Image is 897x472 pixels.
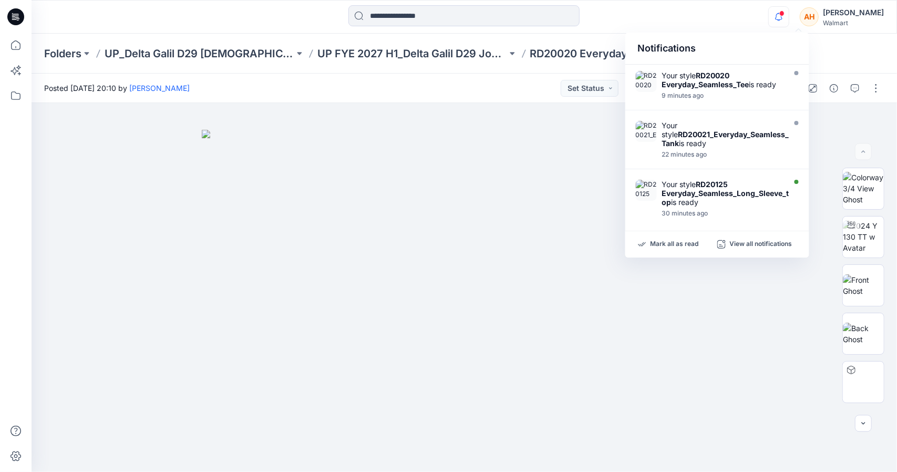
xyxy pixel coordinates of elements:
[823,19,884,27] div: Walmart
[651,240,699,249] p: Mark all as read
[105,46,294,61] a: UP_Delta Galil D29 [DEMOGRAPHIC_DATA] Joyspun Intimates
[44,83,190,94] span: Posted [DATE] 20:10 by
[662,121,792,148] div: Your style is ready
[636,121,657,142] img: RD20021_Everyday_Seamless_Tank
[823,6,884,19] div: [PERSON_NAME]
[662,92,783,99] div: Friday, October 03, 2025 20:19
[662,151,792,158] div: Friday, October 03, 2025 20:05
[202,130,727,472] img: eyJhbGciOiJIUzI1NiIsImtpZCI6IjAiLCJzbHQiOiJzZXMiLCJ0eXAiOiJKV1QifQ.eyJkYXRhIjp7InR5cGUiOiJzdG9yYW...
[662,130,789,148] strong: RD20021_Everyday_Seamless_Tank
[800,7,819,26] div: AH
[843,220,884,253] img: 2024 Y 130 TT w Avatar
[843,274,884,296] img: Front Ghost
[636,180,657,201] img: RD20125 Everyday_Seamless_Long_Sleeve_top
[662,180,792,207] div: Your style is ready
[662,180,789,207] strong: RD20125 Everyday_Seamless_Long_Sleeve_top
[636,71,657,92] img: RD20020 Everyday_Seamless_Tee
[843,172,884,205] img: Colorway 3/4 View Ghost
[730,240,792,249] p: View all notifications
[662,71,783,89] div: Your style is ready
[826,80,842,97] button: Details
[317,46,507,61] a: UP FYE 2027 H1_Delta Galil D29 Joyspun Shapewear
[662,210,792,217] div: Friday, October 03, 2025 19:58
[843,323,884,345] img: Back Ghost
[44,46,81,61] a: Folders
[662,71,749,89] strong: RD20020 Everyday_Seamless_Tee
[625,33,809,65] div: Notifications
[530,46,703,61] p: RD20020 Everyday_Seamless_Tee
[129,84,190,93] a: [PERSON_NAME]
